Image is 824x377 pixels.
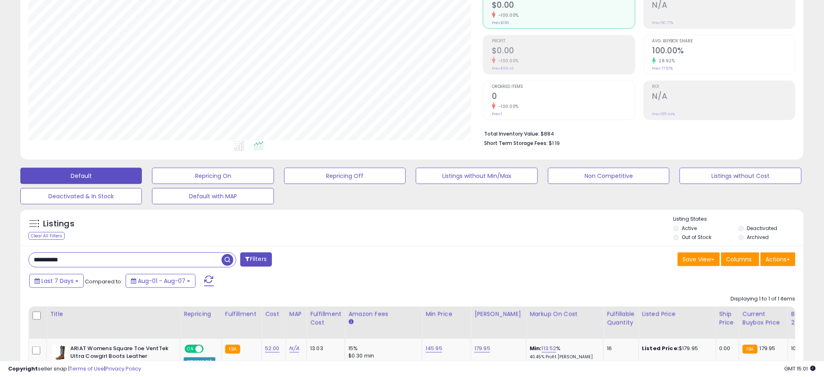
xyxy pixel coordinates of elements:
button: Default with MAP [152,188,274,204]
button: Filters [240,252,272,267]
h2: N/A [652,92,795,103]
th: The percentage added to the cost of goods (COGS) that forms the calculator for Min & Max prices. [526,307,604,339]
small: 28.92% [656,58,675,64]
span: Aug-01 - Aug-07 [138,277,185,285]
small: Prev: 50.77% [652,20,674,25]
div: Amazon Fees [348,310,419,318]
span: Last 7 Days [41,277,74,285]
button: Columns [721,252,759,266]
span: 2025-08-15 15:01 GMT [785,365,816,373]
small: Prev: $190 [492,20,509,25]
button: Listings without Cost [680,168,801,184]
div: $0.30 min [348,352,416,359]
a: 113.52 [542,344,557,353]
button: Non Competitive [548,168,670,184]
button: Last 7 Days [29,274,84,288]
h2: 100.00% [652,46,795,57]
span: Profit [492,39,635,44]
p: Listing States: [674,215,804,223]
label: Archived [747,234,769,241]
label: Out of Stock [682,234,712,241]
small: Prev: $96.43 [492,66,514,71]
span: 179.95 [760,344,776,352]
button: Save View [678,252,720,266]
div: 100% [791,345,818,352]
button: Deactivated & In Stock [20,188,142,204]
div: 15% [348,345,416,352]
button: Aug-01 - Aug-07 [126,274,196,288]
b: Short Term Storage Fees: [484,140,548,147]
span: ON [185,346,196,353]
b: Total Inventory Value: [484,130,539,137]
span: $1.19 [549,139,560,147]
span: Compared to: [85,278,122,285]
button: Listings without Min/Max [416,168,537,184]
div: Clear All Filters [28,232,65,240]
span: OFF [202,346,215,353]
small: Prev: 185.44% [652,112,675,116]
strong: Copyright [8,365,38,373]
div: [PERSON_NAME] [474,310,523,318]
div: seller snap | | [8,365,141,373]
h2: $0.00 [492,46,635,57]
div: 0.00 [720,345,733,352]
button: Repricing Off [284,168,406,184]
small: -100.00% [496,103,519,110]
span: ROI [652,85,795,89]
b: Min: [530,344,542,352]
div: Cost [265,310,283,318]
div: $179.95 [642,345,710,352]
small: -100.00% [496,12,519,18]
a: 52.00 [265,344,280,353]
div: Fulfillment Cost [310,310,341,327]
b: ARIAT Womens Square Toe VentTek Ultra Cowgirl Boots Leather Performance Boot [70,345,169,370]
h5: Listings [43,218,74,230]
a: N/A [289,344,299,353]
div: 16 [607,345,632,352]
label: Deactivated [747,225,777,232]
li: $884 [484,128,789,138]
small: Amazon Fees. [348,318,353,326]
div: Ship Price [720,310,736,327]
h2: $0.00 [492,0,635,11]
span: Columns [726,255,752,263]
h2: 0 [492,92,635,103]
label: Active [682,225,697,232]
div: Current Buybox Price [743,310,785,327]
button: Repricing On [152,168,274,184]
a: Privacy Policy [105,365,141,373]
img: 41LruDdXrPL._SL40_.jpg [52,345,68,361]
div: Markup on Cost [530,310,600,318]
a: 145.95 [426,344,442,353]
a: 179.95 [474,344,490,353]
div: Displaying 1 to 1 of 1 items [731,295,796,303]
div: MAP [289,310,303,318]
div: Listed Price [642,310,713,318]
small: Prev: 1 [492,112,502,116]
h2: N/A [652,0,795,11]
div: BB Share 24h. [791,310,821,327]
small: FBA [225,345,240,354]
div: % [530,345,597,360]
div: Fulfillment [225,310,258,318]
div: Fulfillable Quantity [607,310,635,327]
small: FBA [743,345,758,354]
small: Prev: 77.57% [652,66,673,71]
span: Avg. Buybox Share [652,39,795,44]
span: Ordered Items [492,85,635,89]
a: Terms of Use [70,365,104,373]
small: -100.00% [496,58,519,64]
button: Actions [761,252,796,266]
b: Listed Price: [642,344,679,352]
div: Min Price [426,310,467,318]
button: Default [20,168,142,184]
div: Repricing [184,310,218,318]
div: Title [50,310,177,318]
div: 13.03 [310,345,339,352]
